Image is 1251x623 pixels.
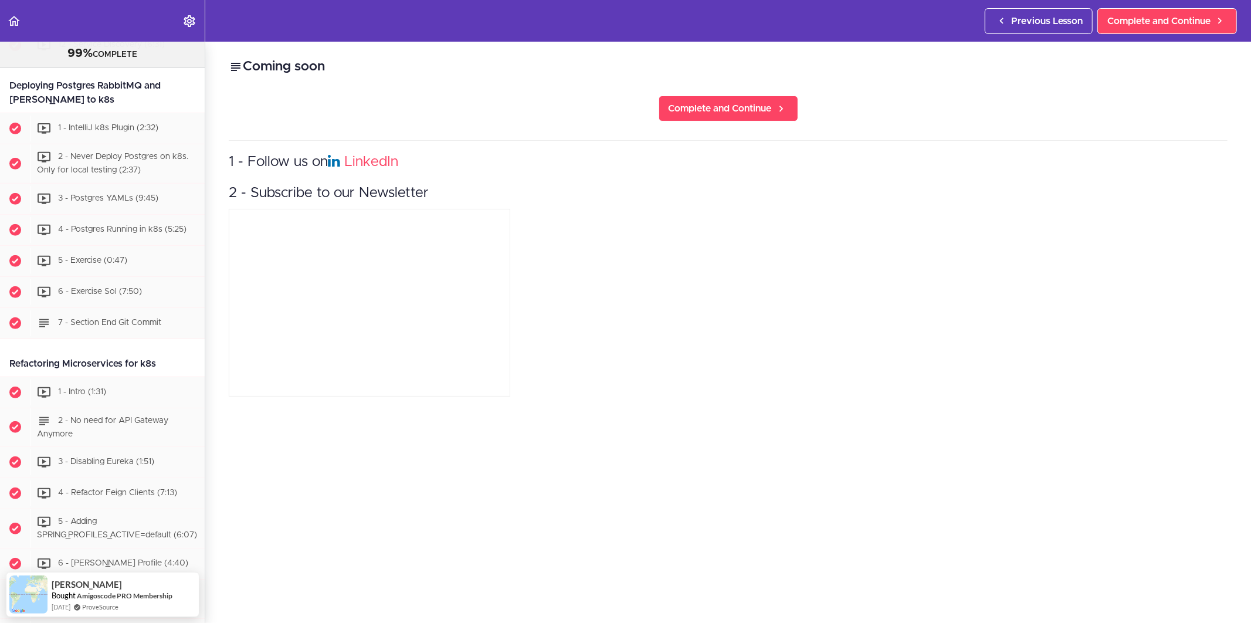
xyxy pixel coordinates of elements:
span: 1 - Intro (1:31) [58,388,106,396]
img: provesource social proof notification image [9,575,48,614]
svg: Back to course curriculum [7,14,21,28]
span: 3 - Postgres YAMLs (9:45) [58,194,158,202]
span: 4 - Refactor Feign Clients (7:13) [58,489,177,497]
span: 99% [67,48,93,59]
a: Previous Lesson [985,8,1093,34]
svg: Settings Menu [182,14,196,28]
span: Complete and Continue [669,101,772,116]
h2: Coming soon [229,57,1228,77]
span: Previous Lesson [1011,14,1083,28]
span: 3 - Disabling Eureka (1:51) [58,458,154,466]
span: 2 - No need for API Gateway Anymore [37,417,168,438]
span: 2 - Never Deploy Postgres on k8s. Only for local testing (2:37) [37,153,188,174]
h3: 2 - Subscribe to our Newsletter [229,184,1228,203]
a: LinkedIn [344,155,398,169]
span: 6 - Exercise Sol (7:50) [58,287,142,296]
span: 6 - [PERSON_NAME] Profile (4:40) [58,559,188,567]
span: 4 - Postgres Running in k8s (5:25) [58,225,187,233]
span: Complete and Continue [1107,14,1211,28]
span: Bought [52,591,76,600]
a: Amigoscode PRO Membership [77,591,172,601]
span: 5 - Exercise (0:47) [58,256,127,265]
a: Complete and Continue [1097,8,1237,34]
a: Complete and Continue [659,96,798,121]
span: 1 - IntelliJ k8s Plugin (2:32) [58,124,158,132]
a: ProveSource [82,602,118,612]
span: 7 - Section End Git Commit [58,319,161,327]
div: COMPLETE [15,46,190,62]
h3: 1 - Follow us on [229,153,1228,172]
span: [DATE] [52,602,70,612]
span: [PERSON_NAME] [52,580,122,590]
